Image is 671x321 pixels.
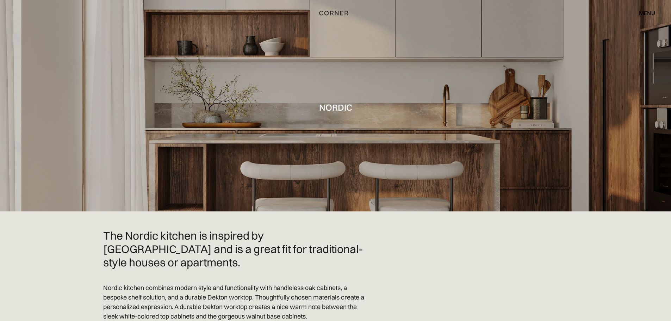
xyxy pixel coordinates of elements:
[311,8,360,18] a: home
[103,283,371,321] p: Nordic kitchen combines modern style and functionality with handleless oak cabinets, a bespoke sh...
[319,103,352,112] h1: Nordic
[632,7,655,19] div: menu
[103,229,371,269] h2: The Nordic kitchen is inspired by [GEOGRAPHIC_DATA] and is a great fit for traditional-style hous...
[639,10,655,16] div: menu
